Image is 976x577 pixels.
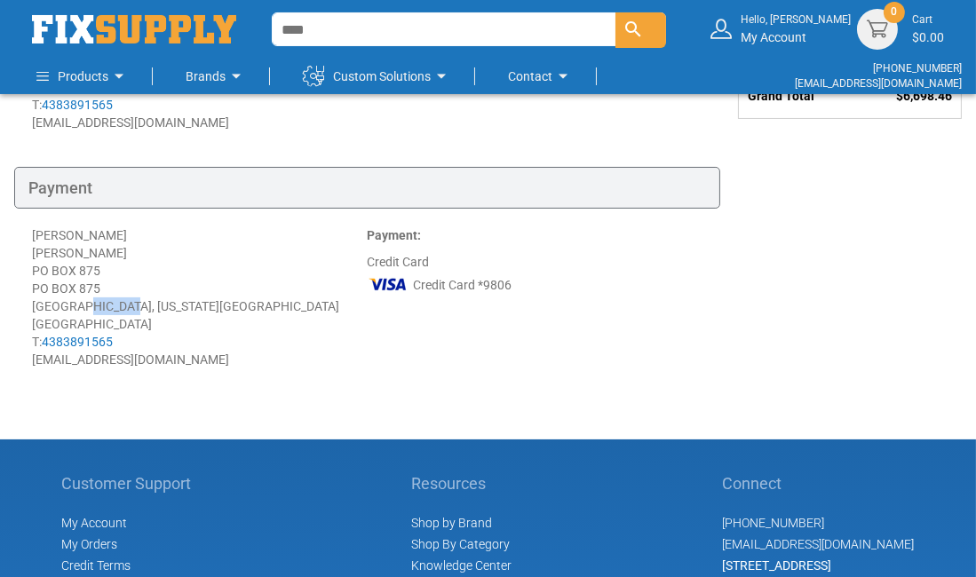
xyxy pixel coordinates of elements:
[42,98,113,112] a: 4383891565
[912,30,944,44] span: $0.00
[414,276,512,294] span: Credit Card *9806
[42,335,113,349] a: 4383891565
[741,12,851,28] small: Hello, [PERSON_NAME]
[795,77,962,90] a: [EMAIL_ADDRESS][DOMAIN_NAME]
[741,12,851,45] div: My Account
[186,59,247,94] a: Brands
[912,12,944,28] small: Cart
[508,59,574,94] a: Contact
[412,516,493,530] a: Shop by Brand
[36,59,130,94] a: Products
[32,226,368,368] div: [PERSON_NAME] [PERSON_NAME] PO BOX 875 PO BOX 875 [GEOGRAPHIC_DATA], [US_STATE][GEOGRAPHIC_DATA] ...
[412,475,512,493] h5: Resources
[723,537,915,551] a: [EMAIL_ADDRESS][DOMAIN_NAME]
[62,516,128,530] span: My Account
[303,59,452,94] a: Custom Solutions
[723,475,915,493] h5: Connect
[748,89,814,103] strong: Grand Total
[14,167,720,209] div: Payment
[723,516,825,530] a: [PHONE_NUMBER]
[412,558,512,573] a: Knowledge Center
[62,558,131,573] span: Credit Terms
[32,15,236,43] img: Fix Industrial Supply
[368,226,703,368] div: Credit Card
[368,228,422,242] strong: Payment:
[892,4,898,20] span: 0
[896,89,952,103] span: $6,698.46
[62,537,118,551] span: My Orders
[62,475,202,493] h5: Customer Support
[32,15,236,43] a: store logo
[412,537,511,551] a: Shop By Category
[368,271,409,297] img: VI
[873,62,962,75] a: [PHONE_NUMBER]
